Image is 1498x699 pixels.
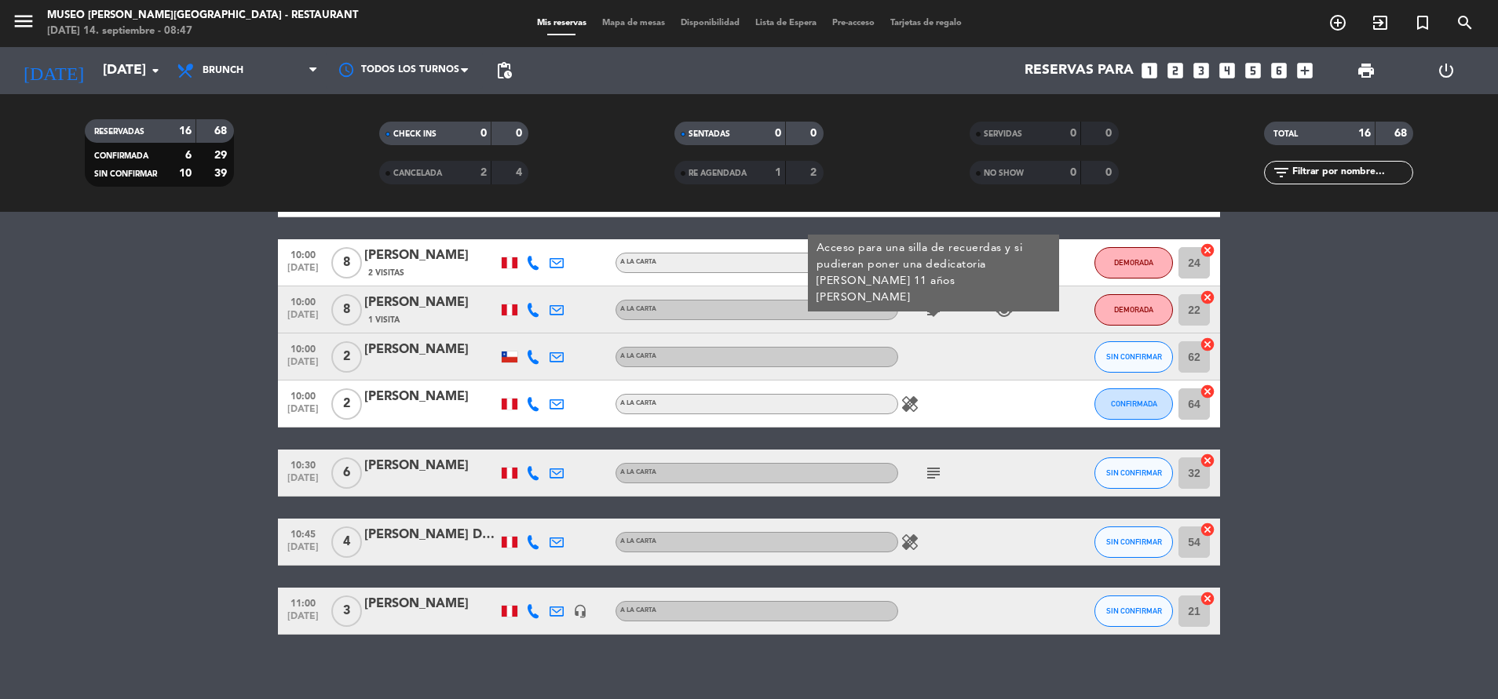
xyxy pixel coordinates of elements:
[1437,61,1456,80] i: power_settings_new
[364,525,498,545] div: [PERSON_NAME] De la [PERSON_NAME]
[1106,352,1162,361] span: SIN CONFIRMAR
[214,168,230,179] strong: 39
[1094,595,1173,627] button: SIN CONFIRMAR
[283,357,323,375] span: [DATE]
[1094,457,1173,489] button: SIN CONFIRMAR
[283,473,323,491] span: [DATE]
[364,340,498,360] div: [PERSON_NAME]
[94,128,144,136] span: RESERVADAS
[1094,526,1173,558] button: SIN CONFIRMAR
[283,245,323,263] span: 10:00
[1200,242,1215,258] i: cancel
[364,387,498,407] div: [PERSON_NAME]
[1413,13,1432,32] i: turned_in_not
[146,61,165,80] i: arrow_drop_down
[368,314,400,326] span: 1 Visita
[1165,60,1186,81] i: looks_two
[203,65,243,76] span: Brunch
[620,306,656,312] span: A la carta
[393,169,442,177] span: CANCELADA
[214,150,230,161] strong: 29
[393,130,437,138] span: CHECK INS
[1358,128,1371,139] strong: 16
[1200,384,1215,399] i: cancel
[495,61,513,80] span: pending_actions
[283,404,323,422] span: [DATE]
[620,538,656,544] span: A la carta
[620,469,656,475] span: A la carta
[283,455,323,473] span: 10:30
[47,8,358,24] div: Museo [PERSON_NAME][GEOGRAPHIC_DATA] - Restaurant
[179,168,192,179] strong: 10
[331,457,362,489] span: 6
[364,456,498,476] div: [PERSON_NAME]
[620,400,656,406] span: A la carta
[1200,522,1215,537] i: cancel
[824,19,882,27] span: Pre-acceso
[1106,468,1162,477] span: SIN CONFIRMAR
[331,294,362,326] span: 8
[1269,60,1289,81] i: looks_6
[12,53,95,88] i: [DATE]
[1273,130,1298,138] span: TOTAL
[283,292,323,310] span: 10:00
[775,167,781,178] strong: 1
[1456,13,1474,32] i: search
[1070,167,1076,178] strong: 0
[924,464,943,482] i: subject
[1105,167,1115,178] strong: 0
[882,19,970,27] span: Tarjetas de regalo
[1191,60,1211,81] i: looks_3
[1357,61,1376,80] span: print
[747,19,824,27] span: Lista de Espera
[283,339,323,357] span: 10:00
[1025,63,1134,78] span: Reservas para
[283,524,323,542] span: 10:45
[1106,606,1162,615] span: SIN CONFIRMAR
[901,395,919,413] i: healing
[331,341,362,373] span: 2
[1295,60,1315,81] i: add_box
[673,19,747,27] span: Disponibilidad
[594,19,673,27] span: Mapa de mesas
[620,607,656,613] span: A la carta
[283,611,323,629] span: [DATE]
[1371,13,1390,32] i: exit_to_app
[1291,164,1412,181] input: Filtrar por nombre...
[283,542,323,560] span: [DATE]
[480,167,487,178] strong: 2
[1200,337,1215,352] i: cancel
[620,353,656,359] span: A la carta
[364,293,498,313] div: [PERSON_NAME]
[364,594,498,614] div: [PERSON_NAME]
[1114,305,1153,314] span: DEMORADA
[810,167,820,178] strong: 2
[214,126,230,137] strong: 68
[283,310,323,328] span: [DATE]
[620,259,656,265] span: A la carta
[1094,341,1173,373] button: SIN CONFIRMAR
[1200,591,1215,606] i: cancel
[573,604,587,618] i: headset_mic
[94,152,148,160] span: CONFIRMADA
[1139,60,1160,81] i: looks_one
[283,263,323,281] span: [DATE]
[331,595,362,627] span: 3
[1094,247,1173,279] button: DEMORADA
[529,19,594,27] span: Mis reservas
[516,167,525,178] strong: 4
[364,246,498,266] div: [PERSON_NAME]
[185,150,192,161] strong: 6
[283,386,323,404] span: 10:00
[331,388,362,420] span: 2
[283,593,323,611] span: 11:00
[1106,537,1162,546] span: SIN CONFIRMAR
[1094,388,1173,420] button: CONFIRMADA
[1094,294,1173,326] button: DEMORADA
[1243,60,1263,81] i: looks_5
[689,130,730,138] span: SENTADAS
[901,533,919,552] i: healing
[984,169,1024,177] span: NO SHOW
[12,9,35,33] i: menu
[689,169,747,177] span: RE AGENDADA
